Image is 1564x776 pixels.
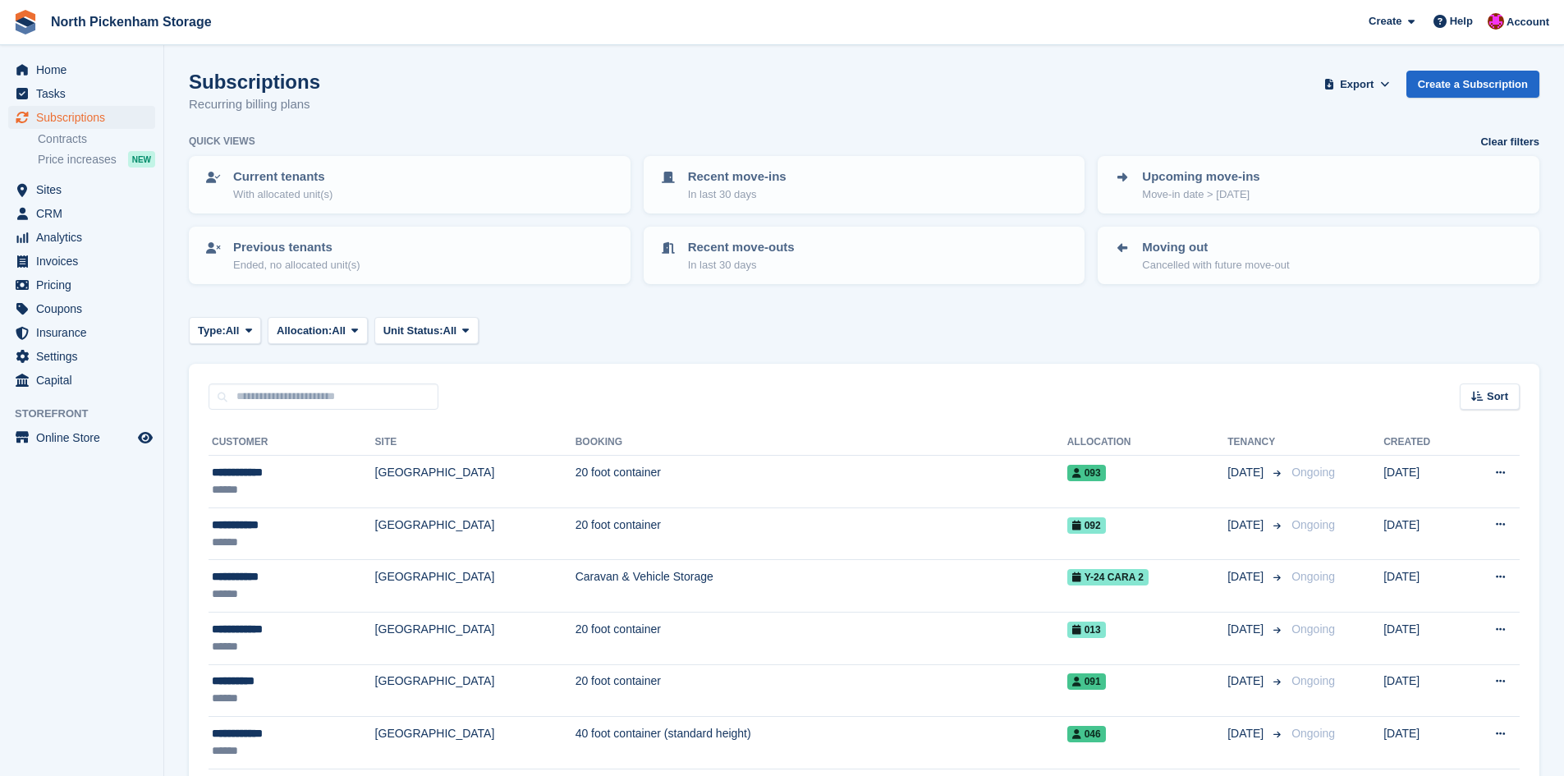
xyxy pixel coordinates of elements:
div: NEW [128,151,155,168]
p: Moving out [1142,238,1289,257]
td: 20 foot container [576,612,1067,664]
span: Price increases [38,152,117,168]
span: Help [1450,13,1473,30]
span: Allocation: [277,323,332,339]
span: Ongoing [1291,518,1335,531]
a: Create a Subscription [1406,71,1539,98]
span: Online Store [36,426,135,449]
span: 091 [1067,673,1106,690]
span: Subscriptions [36,106,135,129]
a: menu [8,273,155,296]
td: [DATE] [1383,717,1462,769]
a: Current tenants With allocated unit(s) [190,158,629,212]
span: Ongoing [1291,727,1335,740]
td: [DATE] [1383,507,1462,560]
td: [DATE] [1383,664,1462,717]
p: With allocated unit(s) [233,186,333,203]
span: Ongoing [1291,570,1335,583]
a: menu [8,369,155,392]
a: Contracts [38,131,155,147]
span: [DATE] [1227,621,1267,638]
button: Export [1321,71,1393,98]
span: All [332,323,346,339]
a: menu [8,345,155,368]
td: 20 foot container [576,507,1067,560]
p: Cancelled with future move-out [1142,257,1289,273]
span: Capital [36,369,135,392]
span: Sites [36,178,135,201]
a: menu [8,202,155,225]
span: Pricing [36,273,135,296]
span: Insurance [36,321,135,344]
a: menu [8,178,155,201]
span: [DATE] [1227,725,1267,742]
a: Clear filters [1480,134,1539,150]
span: Create [1369,13,1401,30]
span: Invoices [36,250,135,273]
span: Coupons [36,297,135,320]
p: Recent move-outs [688,238,795,257]
span: [DATE] [1227,568,1267,585]
span: Unit Status: [383,323,443,339]
span: Type: [198,323,226,339]
p: Recent move-ins [688,168,787,186]
span: Home [36,58,135,81]
span: Analytics [36,226,135,249]
span: [DATE] [1227,673,1267,690]
a: North Pickenham Storage [44,8,218,35]
a: menu [8,426,155,449]
p: In last 30 days [688,186,787,203]
span: Settings [36,345,135,368]
a: menu [8,321,155,344]
span: [DATE] [1227,517,1267,534]
span: All [226,323,240,339]
td: Caravan & Vehicle Storage [576,560,1067,613]
button: Type: All [189,317,261,344]
span: 013 [1067,622,1106,638]
th: Allocation [1067,429,1227,456]
span: Tasks [36,82,135,105]
td: [DATE] [1383,560,1462,613]
a: menu [8,226,155,249]
span: Ongoing [1291,622,1335,636]
p: Previous tenants [233,238,360,257]
span: CRM [36,202,135,225]
span: Account [1507,14,1549,30]
a: menu [8,250,155,273]
td: 40 foot container (standard height) [576,717,1067,769]
h1: Subscriptions [189,71,320,93]
button: Unit Status: All [374,317,479,344]
th: Site [375,429,576,456]
p: In last 30 days [688,257,795,273]
img: stora-icon-8386f47178a22dfd0bd8f6a31ec36ba5ce8667c1dd55bd0f319d3a0aa187defe.svg [13,10,38,34]
button: Allocation: All [268,317,368,344]
a: menu [8,82,155,105]
a: Price increases NEW [38,150,155,168]
th: Tenancy [1227,429,1285,456]
td: [GEOGRAPHIC_DATA] [375,456,576,508]
td: 20 foot container [576,664,1067,717]
td: [GEOGRAPHIC_DATA] [375,560,576,613]
a: Previous tenants Ended, no allocated unit(s) [190,228,629,282]
a: Preview store [135,428,155,448]
span: Ongoing [1291,674,1335,687]
span: 092 [1067,517,1106,534]
p: Ended, no allocated unit(s) [233,257,360,273]
span: Y-24 Cara 2 [1067,569,1149,585]
td: [GEOGRAPHIC_DATA] [375,664,576,717]
a: menu [8,297,155,320]
th: Booking [576,429,1067,456]
img: Dylan Taylor [1488,13,1504,30]
th: Created [1383,429,1462,456]
a: menu [8,58,155,81]
p: Move-in date > [DATE] [1142,186,1259,203]
span: Storefront [15,406,163,422]
td: [DATE] [1383,612,1462,664]
span: All [443,323,457,339]
span: Sort [1487,388,1508,405]
span: 093 [1067,465,1106,481]
span: Ongoing [1291,466,1335,479]
td: [GEOGRAPHIC_DATA] [375,717,576,769]
p: Upcoming move-ins [1142,168,1259,186]
a: Recent move-ins In last 30 days [645,158,1084,212]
